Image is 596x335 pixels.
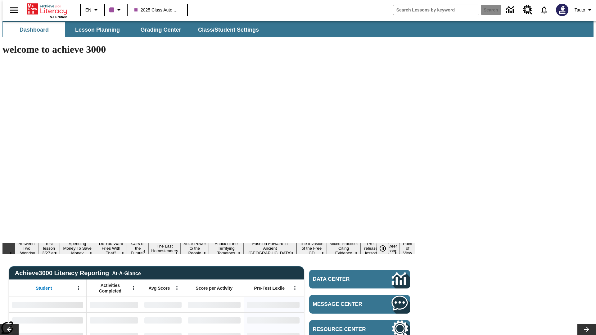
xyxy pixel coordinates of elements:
[107,4,125,16] button: Class color is purple. Change class color
[577,324,596,335] button: Lesson carousel, Next
[502,2,519,19] a: Data Center
[15,270,141,277] span: Achieve3000 Literacy Reporting
[254,285,285,291] span: Pre-Test Lexile
[5,1,23,19] button: Open side menu
[313,301,373,307] span: Message Center
[536,2,552,18] a: Notifications
[393,5,479,15] input: search field
[172,284,182,293] button: Open Menu
[572,4,596,16] button: Profile/Settings
[148,285,170,291] span: Avg Score
[129,284,138,293] button: Open Menu
[309,295,410,314] a: Message Center
[60,240,95,256] button: Slide 3 Spending Money To Save Money
[87,312,141,328] div: No Data,
[313,326,373,333] span: Resource Center
[575,7,585,13] span: Tauto
[149,243,181,254] button: Slide 6 The Last Homesteaders
[127,240,149,256] button: Slide 5 Cars of the Future?
[112,270,141,276] div: At-A-Glance
[243,240,296,256] button: Slide 9 Fashion Forward in Ancient Rome
[556,4,568,16] img: Avatar
[27,3,67,15] a: Home
[2,21,594,37] div: SubNavbar
[50,15,67,19] span: NJ Edition
[141,312,185,328] div: No Data,
[90,283,131,294] span: Activities Completed
[377,243,395,254] div: Pause
[140,26,181,33] span: Grading Center
[290,284,300,293] button: Open Menu
[360,240,382,256] button: Slide 12 Pre-release lesson
[83,4,102,16] button: Language: EN, Select a language
[95,240,127,256] button: Slide 4 Do You Want Fries With That?
[75,26,120,33] span: Lesson Planning
[130,22,192,37] button: Grading Center
[36,285,52,291] span: Student
[327,240,361,256] button: Slide 11 Mixed Practice: Citing Evidence
[141,297,185,312] div: No Data,
[2,22,264,37] div: SubNavbar
[313,276,371,282] span: Data Center
[74,284,83,293] button: Open Menu
[2,44,415,55] h1: welcome to achieve 3000
[377,243,389,254] button: Pause
[198,26,259,33] span: Class/Student Settings
[196,285,233,291] span: Score per Activity
[181,240,209,256] button: Slide 7 Solar Power to the People
[38,240,60,256] button: Slide 2 Test lesson 3/27 en
[66,22,129,37] button: Lesson Planning
[519,2,536,18] a: Resource Center, Will open in new tab
[15,240,38,256] button: Slide 1 Between Two Worlds
[20,26,49,33] span: Dashboard
[296,240,327,256] button: Slide 10 The Invasion of the Free CD
[87,297,141,312] div: No Data,
[193,22,264,37] button: Class/Student Settings
[85,7,91,13] span: EN
[209,240,243,256] button: Slide 8 Attack of the Terrifying Tomatoes
[400,240,415,256] button: Slide 14 Point of View
[27,2,67,19] div: Home
[134,7,180,13] span: 2025 Class Auto Grade 13
[309,270,410,288] a: Data Center
[552,2,572,18] button: Select a new avatar
[3,22,65,37] button: Dashboard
